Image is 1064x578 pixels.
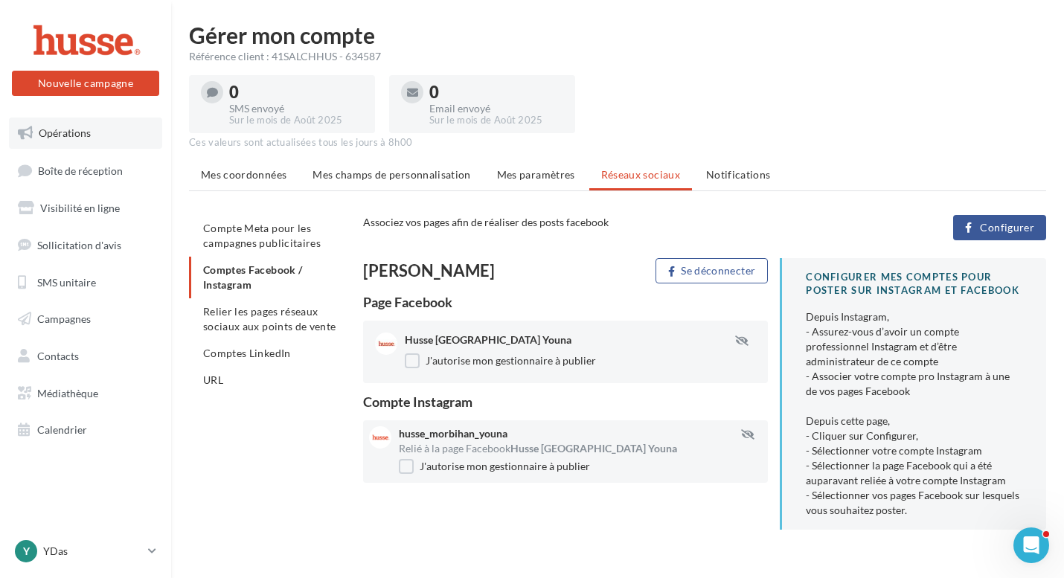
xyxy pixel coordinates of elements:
[806,309,1022,518] div: Depuis Instagram, - Assurez-vous d’avoir un compte professionnel Instagram et d’être administrate...
[806,270,1022,298] div: CONFIGURER MES COMPTES POUR POSTER sur instagram et facebook
[37,350,79,362] span: Contacts
[39,126,91,139] span: Opérations
[953,215,1046,240] button: Configurer
[405,333,571,346] span: Husse [GEOGRAPHIC_DATA] Youna
[656,258,768,283] button: Se déconnecter
[12,71,159,96] button: Nouvelle campagne
[189,24,1046,46] h1: Gérer mon compte
[363,263,560,279] div: [PERSON_NAME]
[405,353,596,368] label: J'autorise mon gestionnaire à publier
[399,441,763,456] div: Relié à la page Facebook
[363,216,609,228] span: Associez vos pages afin de réaliser des posts facebook
[429,84,563,100] div: 0
[37,423,87,436] span: Calendrier
[429,103,563,114] div: Email envoyé
[203,373,223,386] span: URL
[9,118,162,149] a: Opérations
[37,387,98,399] span: Médiathèque
[37,312,91,325] span: Campagnes
[203,347,291,359] span: Comptes LinkedIn
[9,341,162,372] a: Contacts
[203,305,336,333] span: Relier les pages réseaux sociaux aux points de vente
[510,442,677,455] span: Husse [GEOGRAPHIC_DATA] Youna
[313,168,471,181] span: Mes champs de personnalisation
[9,230,162,261] a: Sollicitation d'avis
[9,193,162,224] a: Visibilité en ligne
[43,544,142,559] p: YDas
[399,427,507,440] span: husse_morbihan_youna
[363,395,769,408] div: Compte Instagram
[429,114,563,127] div: Sur le mois de Août 2025
[706,168,771,181] span: Notifications
[38,164,123,176] span: Boîte de réception
[9,155,162,187] a: Boîte de réception
[980,222,1034,234] span: Configurer
[37,239,121,251] span: Sollicitation d'avis
[203,222,321,249] span: Compte Meta pour les campagnes publicitaires
[363,295,769,309] div: Page Facebook
[12,537,159,565] a: Y YDas
[9,378,162,409] a: Médiathèque
[229,84,363,100] div: 0
[201,168,286,181] span: Mes coordonnées
[399,459,590,474] label: J'autorise mon gestionnaire à publier
[37,275,96,288] span: SMS unitaire
[40,202,120,214] span: Visibilité en ligne
[497,168,575,181] span: Mes paramètres
[9,414,162,446] a: Calendrier
[23,544,30,559] span: Y
[1013,527,1049,563] iframe: Intercom live chat
[189,136,1046,150] div: Ces valeurs sont actualisées tous les jours à 8h00
[189,49,1046,64] div: Référence client : 41SALCHHUS - 634587
[9,304,162,335] a: Campagnes
[229,114,363,127] div: Sur le mois de Août 2025
[229,103,363,114] div: SMS envoyé
[9,267,162,298] a: SMS unitaire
